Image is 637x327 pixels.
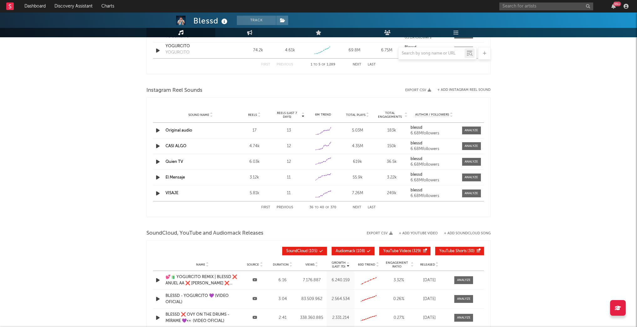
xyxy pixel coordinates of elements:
span: of [325,206,329,209]
div: Blessd [193,16,229,26]
span: Released [420,263,435,267]
div: + Add YouTube Video [393,232,438,235]
div: 3.12k [239,174,270,181]
div: 7.176.887 [298,277,325,283]
p: Growth [332,261,346,265]
div: 1 5 1.289 [306,61,340,69]
div: 55.9k [342,174,373,181]
div: 5.03M [342,127,373,134]
span: ( 329 ) [383,249,421,253]
button: Previous [277,206,293,209]
button: First [261,206,270,209]
div: YOGURCITO [166,43,231,49]
button: Last [368,206,376,209]
div: + Add Instagram Reel Sound [431,88,491,92]
a: BLESSD ❌ OVY ON THE DRUMS - MÍRAME 💜👀 (VIDEO OFICIAL) [166,312,239,324]
div: 17 [239,127,270,134]
a: CASI ALGO [166,144,186,148]
div: 36.5k [376,159,408,165]
input: Search for artists [499,3,593,10]
div: 12 [273,143,304,149]
a: El Mensaje [166,175,185,179]
span: to [313,63,317,66]
div: 3.22k [376,174,408,181]
a: Quien TV [166,160,183,164]
div: 5.81k [239,190,270,196]
span: Sound Name [188,113,209,117]
span: 60D Trend [358,263,375,267]
span: ( 105 ) [286,249,318,253]
div: [DATE] [417,315,442,321]
button: YouTube Shorts(30) [435,247,484,255]
div: 6.03k [239,159,270,165]
div: 183k [376,127,408,134]
span: of [322,63,325,66]
div: 3.32 % [384,277,414,283]
div: 150k [376,143,408,149]
span: Author / Followers [415,113,449,117]
span: YouTube Shorts [439,249,466,253]
strong: blessd [410,188,422,192]
div: 11 [273,174,304,181]
span: Instagram Reel Sounds [146,87,202,94]
span: Total Engagements [376,111,404,119]
button: + Add Instagram Reel Sound [437,88,491,92]
div: 249k [376,190,408,196]
strong: blessd [410,173,422,177]
button: Export CSV [367,231,393,235]
span: Engagement Ratio [384,261,410,268]
span: Reels (last 7 days) [273,111,301,119]
div: 6M Trend [308,112,339,117]
span: SoundCloud, YouTube and Audiomack Releases [146,230,263,237]
button: Export CSV [405,88,431,92]
span: Audiomack [336,249,355,253]
div: [DATE] [417,296,442,302]
span: Duration [273,263,289,267]
div: 83.509.962 [298,296,325,302]
button: 99+ [611,4,616,9]
div: 11 [273,190,304,196]
button: First [261,63,270,66]
span: YouTube Videos [383,249,411,253]
a: 💕🧃 YOGURCITO REMIX | BLESSD ❌ ANUEL AA ❌ [PERSON_NAME] ❌ LUAR LA L ❌ ROA ❌ [PERSON_NAME] [166,274,239,286]
span: ( 108 ) [336,249,365,253]
a: blessd [410,126,457,130]
span: ( 30 ) [439,249,475,253]
div: 0.26 % [384,296,414,302]
div: 6.240.159 [328,277,353,283]
input: Search by song name or URL [399,51,465,56]
a: blessd [410,188,457,193]
div: 0.27 % [384,315,414,321]
button: + Add YouTube Video [399,232,438,235]
div: 99 + [613,2,621,6]
div: 2.564.534 [328,296,353,302]
div: 63.2k followers [405,35,448,40]
span: Source [247,263,259,267]
button: Last [368,63,376,66]
span: Reels [248,113,257,117]
div: 13 [273,127,304,134]
div: 12 [273,159,304,165]
div: 619k [342,159,373,165]
a: BLESSD - YOGURCITO 💜 (VIDEO OFICIAL) [166,293,239,305]
strong: blessd [410,157,422,161]
div: 36 40 370 [306,204,340,211]
div: 6.68M followers [410,131,457,136]
div: 338.360.885 [298,315,325,321]
button: Next [353,63,361,66]
button: Audiomack(108) [332,247,375,255]
a: Blessd [405,45,448,50]
button: SoundCloud(105) [282,247,327,255]
strong: blessd [410,126,422,130]
button: + Add SoundCloud Song [444,232,491,235]
div: [DATE] [417,277,442,283]
div: 6.68M followers [410,163,457,167]
div: 2:41 [270,315,295,321]
div: 6.68M followers [410,178,457,183]
button: + Add SoundCloud Song [438,232,491,235]
div: 6:16 [270,277,295,283]
p: (Last 7d) [332,265,346,268]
